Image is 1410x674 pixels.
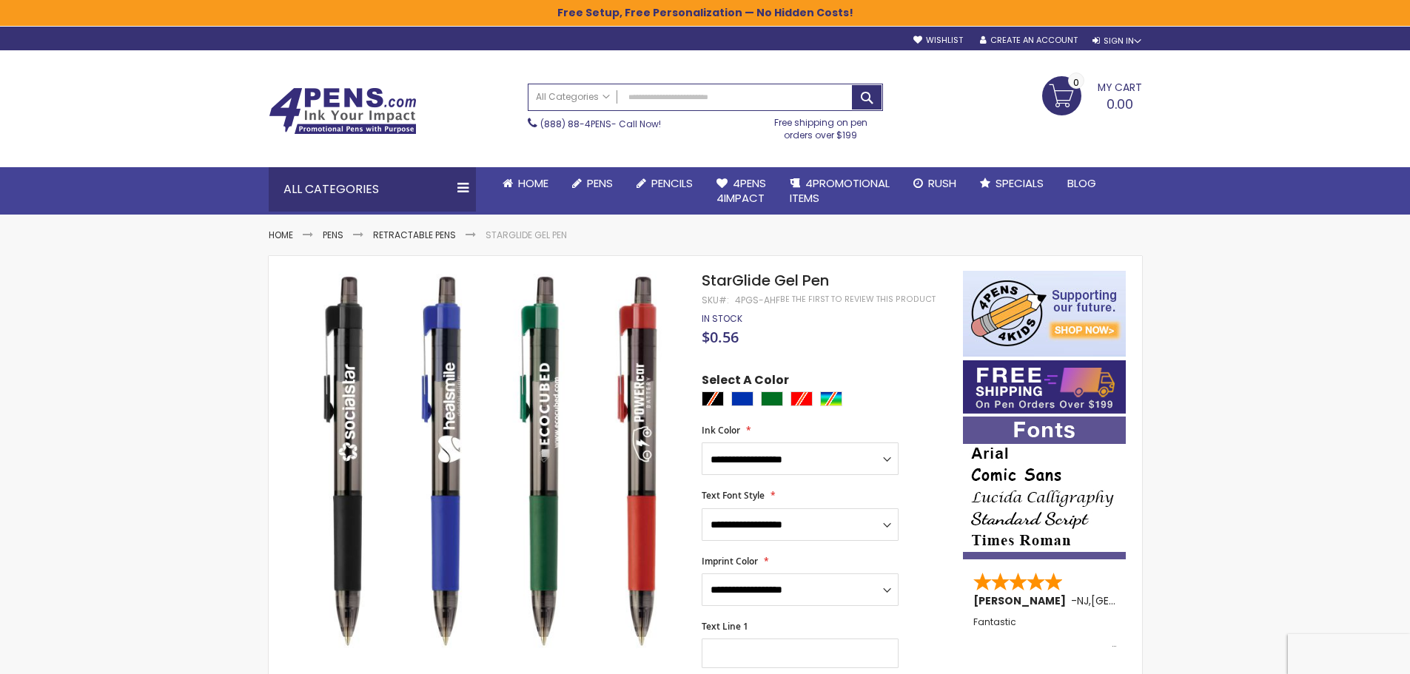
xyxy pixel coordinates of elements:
span: Select A Color [702,372,789,392]
span: Text Font Style [702,489,765,502]
span: Imprint Color [702,555,758,567]
a: 4Pens4impact [705,167,778,215]
a: 4PROMOTIONALITEMS [778,167,902,215]
a: Pens [323,229,343,241]
a: All Categories [528,84,617,109]
span: NJ [1077,593,1089,608]
div: Fantastic [973,617,1117,649]
span: StarGlide Gel Pen [702,270,829,291]
span: Ink Color [702,424,740,437]
a: Specials [968,167,1055,200]
a: 0.00 0 [1042,76,1142,113]
div: Blue [731,391,753,406]
span: Pens [587,175,613,191]
div: Green [761,391,783,406]
img: 4pens 4 kids [963,271,1126,357]
a: Pencils [625,167,705,200]
div: Free shipping on pen orders over $199 [759,111,883,141]
span: Specials [996,175,1044,191]
img: StarGlide Gel Pen [298,269,682,653]
span: Pencils [651,175,693,191]
a: (888) 88-4PENS [540,118,611,130]
a: Rush [902,167,968,200]
a: Home [269,229,293,241]
span: Rush [928,175,956,191]
a: Retractable Pens [373,229,456,241]
a: Be the first to review this product [780,294,936,305]
span: - Call Now! [540,118,661,130]
a: Pens [560,167,625,200]
a: Home [491,167,560,200]
div: Availability [702,313,742,325]
img: font-personalization-examples [963,417,1126,559]
span: Blog [1067,175,1096,191]
a: Create an Account [980,35,1078,46]
img: Free shipping on orders over $199 [963,360,1126,414]
strong: SKU [702,294,729,306]
span: In stock [702,312,742,325]
span: 4Pens 4impact [716,175,766,206]
li: StarGlide Gel Pen [486,229,567,241]
img: 4Pens Custom Pens and Promotional Products [269,87,417,135]
span: 4PROMOTIONAL ITEMS [790,175,890,206]
span: 0.00 [1107,95,1133,113]
div: 4PGS-AHF [735,294,780,306]
a: Blog [1055,167,1108,200]
div: Sign In [1092,36,1141,47]
span: - , [1071,593,1200,608]
span: [GEOGRAPHIC_DATA] [1091,593,1200,608]
span: Home [518,175,548,191]
span: All Categories [536,91,610,103]
span: [PERSON_NAME] [973,593,1071,608]
div: All Categories [269,167,476,212]
span: 0 [1073,75,1079,90]
span: Text Line 1 [702,620,748,633]
span: $0.56 [702,327,739,347]
a: Wishlist [913,35,963,46]
iframe: Google Customer Reviews [1288,634,1410,674]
